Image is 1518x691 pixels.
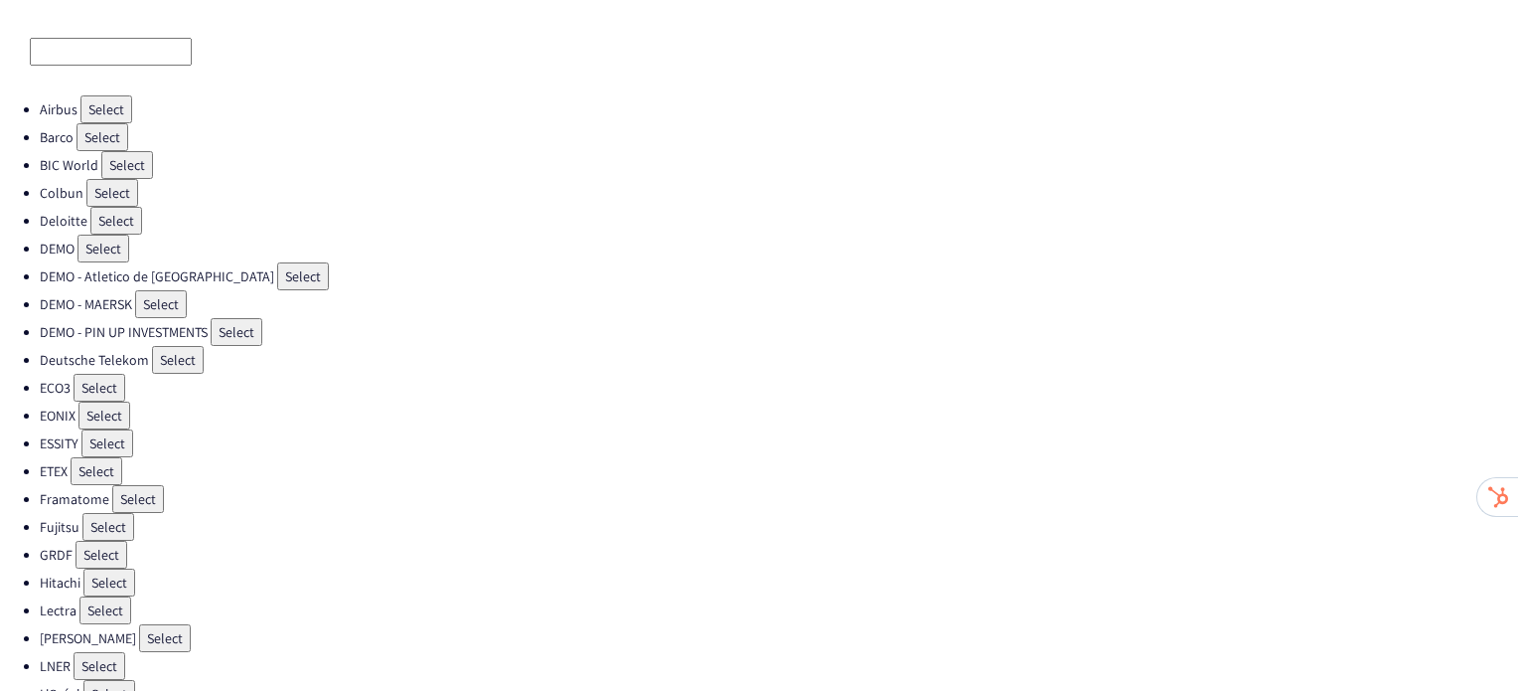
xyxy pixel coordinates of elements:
button: Select [79,597,131,624]
li: Hitachi [40,569,1518,597]
button: Select [152,346,204,374]
li: DEMO - PIN UP INVESTMENTS [40,318,1518,346]
li: DEMO [40,235,1518,262]
button: Select [78,402,130,430]
li: Framatome [40,485,1518,513]
button: Select [71,457,122,485]
li: Airbus [40,95,1518,123]
button: Select [101,151,153,179]
li: DEMO - Atletico de [GEOGRAPHIC_DATA] [40,262,1518,290]
li: [PERSON_NAME] [40,624,1518,652]
li: Colbun [40,179,1518,207]
li: BIC World [40,151,1518,179]
li: LNER [40,652,1518,680]
button: Select [112,485,164,513]
button: Select [76,123,128,151]
button: Select [83,569,135,597]
li: ETEX [40,457,1518,485]
li: EONIX [40,402,1518,430]
li: Fujitsu [40,513,1518,541]
button: Select [76,541,127,569]
button: Select [135,290,187,318]
li: Barco [40,123,1518,151]
li: DEMO - MAERSK [40,290,1518,318]
button: Select [77,235,129,262]
iframe: Chat Widget [1419,596,1518,691]
li: Deloitte [40,207,1518,235]
li: Lectra [40,597,1518,624]
li: ECO3 [40,374,1518,402]
button: Select [81,430,133,457]
button: Select [86,179,138,207]
button: Select [82,513,134,541]
button: Select [90,207,142,235]
li: ESSITY [40,430,1518,457]
button: Select [139,624,191,652]
button: Select [74,374,125,402]
li: GRDF [40,541,1518,569]
button: Select [277,262,329,290]
button: Select [211,318,262,346]
button: Select [80,95,132,123]
li: Deutsche Telekom [40,346,1518,374]
button: Select [74,652,125,680]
